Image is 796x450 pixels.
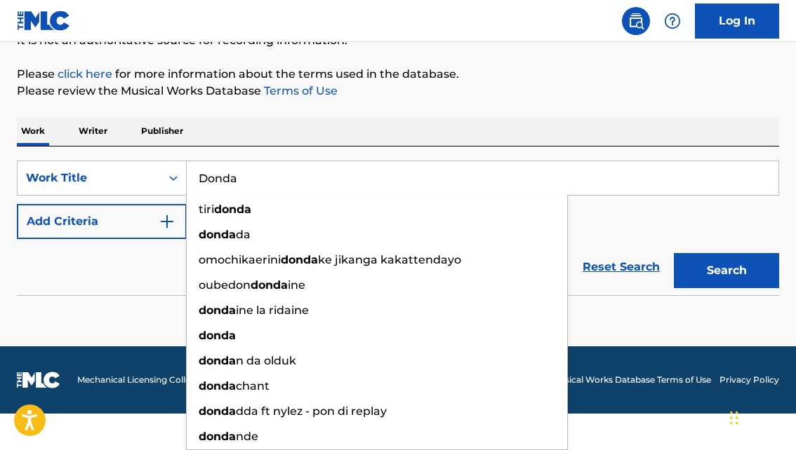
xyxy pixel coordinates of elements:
[622,7,650,35] a: Public Search
[730,397,738,439] div: Drag
[719,374,779,386] a: Privacy Policy
[199,404,236,418] strong: donda
[17,66,779,83] p: Please for more information about the terms used in the database.
[664,13,681,29] img: help
[318,253,461,266] span: ke jikanga kakattendayo
[552,374,711,386] a: Musical Works Database Terms of Use
[199,203,214,216] span: tiri
[726,383,796,450] iframe: Chat Widget
[17,116,49,146] p: Work
[236,379,270,393] span: chant
[695,4,779,39] a: Log In
[74,116,112,146] p: Writer
[199,278,251,292] span: oubedon
[674,253,779,288] button: Search
[628,13,644,29] img: search
[236,404,387,418] span: dda ft nylez - pon di replay
[576,252,667,282] a: Reset Search
[17,83,779,100] p: Please review the Musical Works Database
[288,278,305,292] span: ine
[199,329,236,342] strong: donda
[199,430,236,443] strong: donda
[17,204,187,239] button: Add Criteria
[261,84,338,97] a: Terms of Use
[26,170,152,186] div: Work Title
[199,379,236,393] strong: donda
[17,11,71,31] img: MLC Logo
[137,116,187,146] p: Publisher
[236,430,258,443] span: nde
[58,67,112,81] a: click here
[17,371,60,388] img: logo
[236,354,296,367] span: n da olduk
[199,354,236,367] strong: donda
[77,374,240,386] span: Mechanical Licensing Collective © 2025
[199,253,281,266] span: omochikaerini
[199,228,236,241] strong: donda
[159,213,175,230] img: 9d2ae6d4665cec9f34b9.svg
[658,7,686,35] div: Help
[281,253,318,266] strong: donda
[251,278,288,292] strong: donda
[214,203,251,216] strong: donda
[236,304,309,317] span: ine la ridaine
[199,304,236,317] strong: donda
[236,228,251,241] span: da
[17,161,779,295] form: Search Form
